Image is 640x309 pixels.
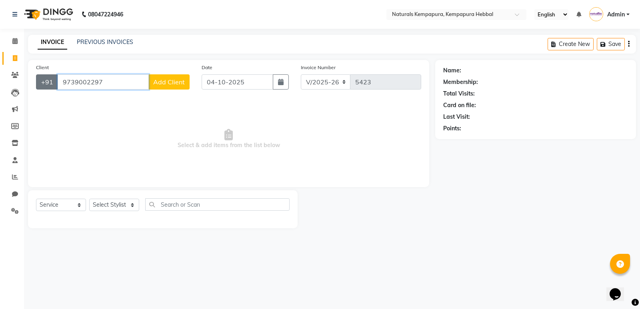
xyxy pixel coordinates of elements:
[443,66,461,75] div: Name:
[443,90,475,98] div: Total Visits:
[36,74,58,90] button: +91
[38,35,67,50] a: INVOICE
[597,38,625,50] button: Save
[148,74,190,90] button: Add Client
[589,7,603,21] img: Admin
[443,113,470,121] div: Last Visit:
[88,3,123,26] b: 08047224946
[36,99,421,179] span: Select & add items from the list below
[548,38,594,50] button: Create New
[153,78,185,86] span: Add Client
[607,10,625,19] span: Admin
[202,64,212,71] label: Date
[301,64,336,71] label: Invoice Number
[145,198,290,211] input: Search or Scan
[606,277,632,301] iframe: chat widget
[58,74,149,90] input: Search by Name/Mobile/Email/Code
[443,101,476,110] div: Card on file:
[77,38,133,46] a: PREVIOUS INVOICES
[443,124,461,133] div: Points:
[20,3,75,26] img: logo
[36,64,49,71] label: Client
[443,78,478,86] div: Membership:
